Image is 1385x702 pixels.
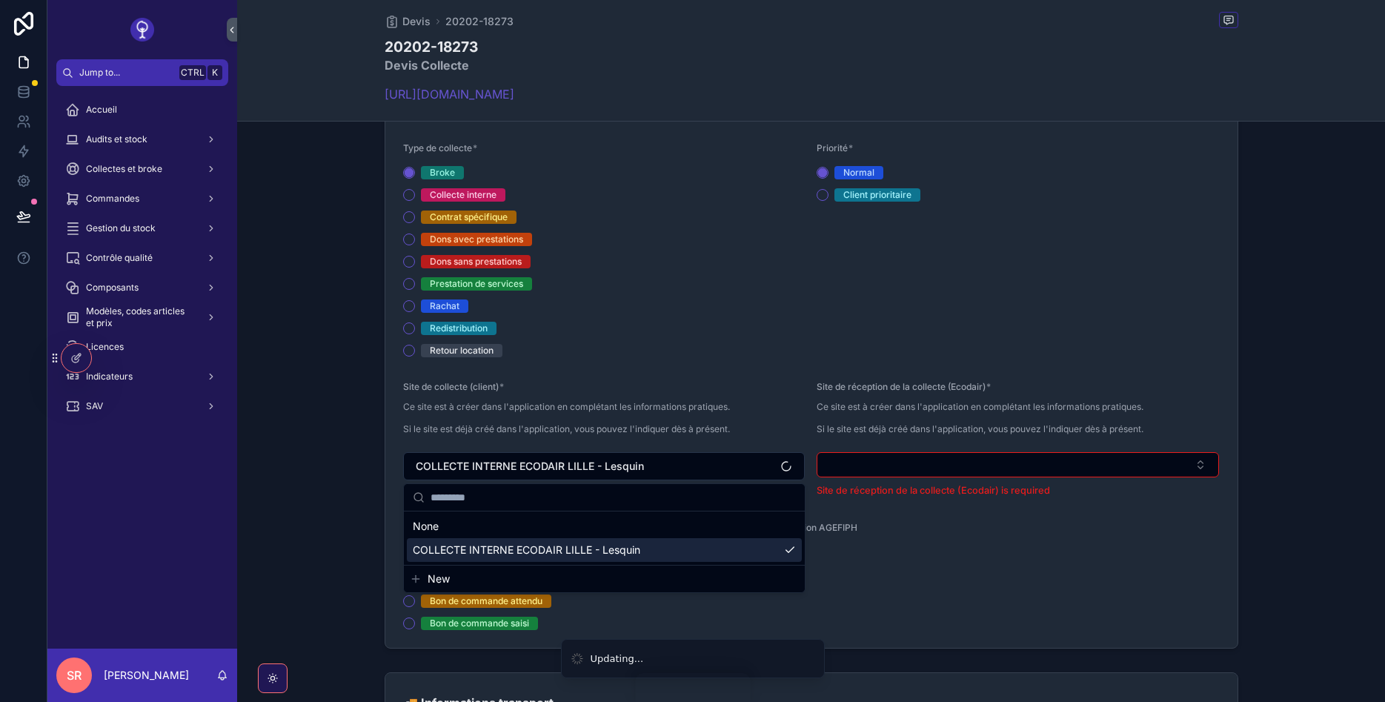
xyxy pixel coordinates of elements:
[430,188,496,202] div: Collecte interne
[416,459,644,474] span: COLLECTE INTERNE ECODAIR LILLE - Lesquin
[817,423,1143,436] p: Si le site est déjà créé dans l'application, vous pouvez l'indiquer dès à présent.
[56,59,228,86] button: Jump to...CtrlK
[385,36,514,57] h1: 20202-18273
[385,14,431,29] a: Devis
[179,65,206,80] span: Ctrl
[56,304,228,331] a: Modèles, codes articles et prix
[56,96,228,123] a: Accueil
[130,18,154,42] img: App logo
[403,452,806,480] button: Select Button
[428,572,450,586] span: New
[56,185,228,212] a: Commandes
[591,652,644,666] div: Updating...
[86,371,133,383] span: Indicateurs
[47,86,237,439] div: scrollable content
[56,156,228,182] a: Collectes et broke
[86,341,124,353] span: Licences
[86,305,194,329] span: Modèles, codes articles et prix
[430,211,508,224] div: Contrat spécifique
[403,142,472,153] span: Type de collecte
[86,104,117,116] span: Accueil
[843,188,911,202] div: Client prioritaire
[430,255,522,268] div: Dons sans prestations
[67,666,82,684] span: SR
[817,483,1219,498] p: Site de réception de la collecte (Ecodair) is required
[104,668,189,683] p: [PERSON_NAME]
[86,193,139,205] span: Commandes
[56,334,228,360] a: Licences
[385,87,514,102] a: [URL][DOMAIN_NAME]
[430,617,529,630] div: Bon de commande saisi
[56,363,228,390] a: Indicateurs
[385,57,514,73] h2: Devis Collecte
[402,14,431,29] span: Devis
[86,222,156,234] span: Gestion du stock
[79,67,173,79] span: Jump to...
[413,543,640,557] span: COLLECTE INTERNE ECODAIR LILLE - Lesquin
[56,245,228,271] a: Contrôle qualité
[56,126,228,153] a: Audits et stock
[430,322,488,335] div: Redistribution
[407,514,802,538] div: None
[843,166,874,179] div: Normal
[403,381,499,392] span: Site de collecte (client)
[445,14,514,29] a: 20202-18273
[56,215,228,242] a: Gestion du stock
[817,142,848,153] span: Priorité
[86,163,162,175] span: Collectes et broke
[817,452,1219,477] button: Select Button
[403,400,730,414] p: Ce site est à créer dans l'application en complétant les informations pratiques.
[209,67,221,79] span: K
[86,133,147,145] span: Audits et stock
[86,400,103,412] span: SAV
[430,344,494,357] div: Retour location
[86,252,153,264] span: Contrôle qualité
[86,282,139,294] span: Composants
[404,511,805,565] div: Suggestions
[410,572,799,586] button: New
[403,423,730,436] p: Si le site est déjà créé dans l'application, vous pouvez l'indiquer dès à présent.
[430,299,459,313] div: Rachat
[817,400,1143,414] p: Ce site est à créer dans l'application en complétant les informations pratiques.
[56,393,228,420] a: SAV
[430,277,523,291] div: Prestation de services
[56,274,228,301] a: Composants
[430,166,455,179] div: Broke
[817,381,986,392] span: Site de réception de la collecte (Ecodair)
[430,233,523,246] div: Dons avec prestations
[430,595,542,608] div: Bon de commande attendu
